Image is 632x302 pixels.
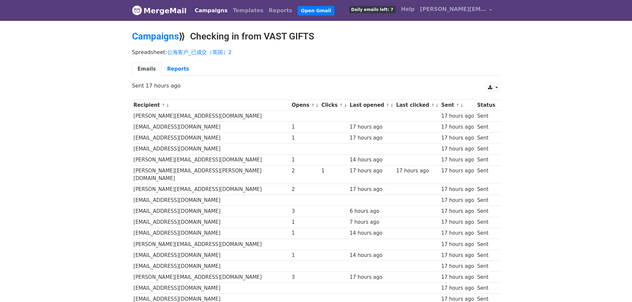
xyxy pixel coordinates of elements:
td: [EMAIL_ADDRESS][DOMAIN_NAME] [132,250,290,261]
a: ↑ [162,103,165,108]
div: 17 hours ago [441,218,474,226]
div: 7 hours ago [350,218,393,226]
div: 17 hours ago [441,229,474,237]
div: 6 hours ago [350,208,393,215]
div: 2 [292,167,318,175]
a: Reports [266,4,295,17]
a: MergeMail [132,4,187,18]
td: Sent [475,195,497,206]
div: 17 hours ago [441,123,474,131]
a: ↓ [435,103,439,108]
th: Opens [290,100,320,111]
td: [EMAIL_ADDRESS][DOMAIN_NAME] [132,133,290,144]
div: 17 hours ago [350,273,393,281]
div: 1 [292,252,318,259]
a: ↓ [460,103,464,108]
p: Sent 17 hours ago [132,82,500,89]
td: [EMAIL_ADDRESS][DOMAIN_NAME] [132,228,290,239]
th: Status [475,100,497,111]
div: 17 hours ago [441,134,474,142]
a: Open Gmail [298,6,334,16]
td: [EMAIL_ADDRESS][DOMAIN_NAME] [132,261,290,272]
td: Sent [475,122,497,133]
div: 17 hours ago [441,263,474,270]
a: ↓ [390,103,394,108]
a: Emails [132,62,162,76]
div: 3 [292,273,318,281]
td: Sent [475,184,497,195]
div: 17 hours ago [441,186,474,193]
a: [PERSON_NAME][EMAIL_ADDRESS][DOMAIN_NAME] [417,3,495,18]
td: [EMAIL_ADDRESS][DOMAIN_NAME] [132,122,290,133]
div: 17 hours ago [441,208,474,215]
div: 17 hours ago [350,167,393,175]
div: 17 hours ago [350,134,393,142]
div: 14 hours ago [350,252,393,259]
div: 17 hours ago [441,284,474,292]
div: 17 hours ago [441,145,474,153]
img: MergeMail logo [132,5,142,15]
td: [EMAIL_ADDRESS][DOMAIN_NAME] [132,195,290,206]
span: [PERSON_NAME][EMAIL_ADDRESS][DOMAIN_NAME] [420,5,486,13]
div: 17 hours ago [396,167,438,175]
td: Sent [475,283,497,294]
a: Campaigns [192,4,230,17]
td: Sent [475,165,497,184]
td: [EMAIL_ADDRESS][DOMAIN_NAME] [132,283,290,294]
div: 1 [292,123,318,131]
a: Campaigns [132,31,179,42]
div: 17 hours ago [441,273,474,281]
div: 1 [292,156,318,164]
td: [PERSON_NAME][EMAIL_ADDRESS][DOMAIN_NAME] [132,184,290,195]
div: 17 hours ago [350,123,393,131]
span: Daily emails left: 7 [349,6,396,13]
div: 17 hours ago [441,112,474,120]
td: Sent [475,228,497,239]
td: Sent [475,144,497,154]
a: ↓ [344,103,347,108]
div: 1 [321,167,347,175]
a: 公海客户_已成交（英国）2 [167,49,232,55]
a: Help [398,3,417,16]
td: Sent [475,217,497,228]
td: Sent [475,239,497,250]
a: ↑ [431,103,435,108]
th: Last clicked [394,100,440,111]
a: Reports [162,62,195,76]
td: Sent [475,206,497,217]
th: Sent [440,100,475,111]
div: 14 hours ago [350,156,393,164]
div: 1 [292,134,318,142]
div: 17 hours ago [441,241,474,248]
td: [PERSON_NAME][EMAIL_ADDRESS][DOMAIN_NAME] [132,111,290,122]
td: Sent [475,133,497,144]
div: 17 hours ago [350,186,393,193]
td: [PERSON_NAME][EMAIL_ADDRESS][PERSON_NAME][DOMAIN_NAME] [132,165,290,184]
div: 17 hours ago [441,156,474,164]
h2: ⟫ Checking in from VAST GIFTS [132,31,500,42]
th: Recipient [132,100,290,111]
td: Sent [475,250,497,261]
th: Clicks [320,100,348,111]
div: 17 hours ago [441,167,474,175]
div: 17 hours ago [441,197,474,204]
td: Sent [475,261,497,272]
td: [EMAIL_ADDRESS][DOMAIN_NAME] [132,144,290,154]
a: ↑ [311,103,315,108]
div: 2 [292,186,318,193]
p: Spreadsheet: [132,49,500,56]
td: Sent [475,154,497,165]
td: [EMAIL_ADDRESS][DOMAIN_NAME] [132,217,290,228]
th: Last opened [348,100,394,111]
a: ↑ [386,103,389,108]
a: ↑ [456,103,459,108]
a: ↓ [166,103,170,108]
td: [PERSON_NAME][EMAIL_ADDRESS][DOMAIN_NAME] [132,272,290,283]
td: Sent [475,272,497,283]
td: Sent [475,111,497,122]
td: [PERSON_NAME][EMAIL_ADDRESS][DOMAIN_NAME] [132,154,290,165]
div: 17 hours ago [441,252,474,259]
td: [PERSON_NAME][EMAIL_ADDRESS][DOMAIN_NAME] [132,239,290,250]
a: Daily emails left: 7 [346,3,398,16]
a: ↑ [339,103,343,108]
